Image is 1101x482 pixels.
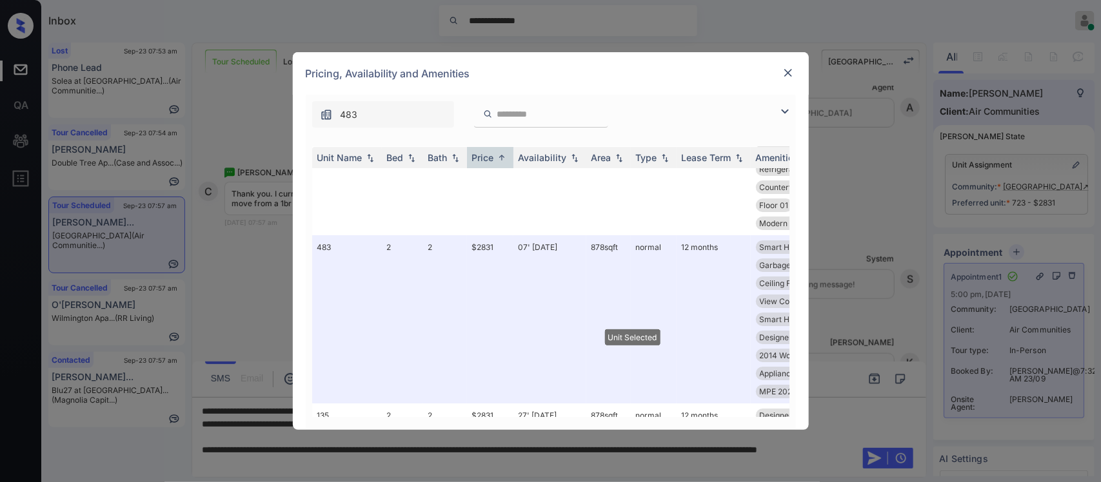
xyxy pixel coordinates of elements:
[519,152,567,163] div: Availability
[513,235,586,403] td: 07' [DATE]
[760,182,826,192] span: Countertops Gra...
[405,153,418,162] img: sorting
[591,152,611,163] div: Area
[682,152,731,163] div: Lease Term
[341,108,358,122] span: 483
[449,153,462,162] img: sorting
[364,153,377,162] img: sorting
[756,152,799,163] div: Amenities
[382,235,423,403] td: 2
[760,387,831,396] span: MPE 2025 Clubho...
[317,152,362,163] div: Unit Name
[760,260,827,270] span: Garbage disposa...
[423,235,467,403] td: 2
[293,52,809,95] div: Pricing, Availability and Amenities
[483,108,493,120] img: icon-zuma
[760,200,789,210] span: Floor 01
[760,369,822,378] span: Appliances Stai...
[760,314,831,324] span: Smart Home Ther...
[777,104,793,119] img: icon-zuma
[495,153,508,162] img: sorting
[760,278,800,288] span: Ceiling Fan
[659,153,671,162] img: sorting
[760,218,818,228] span: Modern Kitchen
[472,152,494,163] div: Price
[782,66,795,79] img: close
[312,235,382,403] td: 483
[760,242,831,252] span: Smart Home Door...
[760,410,826,420] span: Designer Cabine...
[677,235,751,403] td: 12 months
[760,164,821,174] span: Refrigerator Le...
[586,235,631,403] td: 878 sqft
[760,333,826,342] span: Designer Cabine...
[733,153,746,162] img: sorting
[760,351,826,360] span: 2014 Wood Floor...
[631,235,677,403] td: normal
[760,296,817,306] span: View Courtyard
[387,152,404,163] div: Bed
[636,152,657,163] div: Type
[467,235,513,403] td: $2831
[428,152,448,163] div: Bath
[320,108,333,121] img: icon-zuma
[568,153,581,162] img: sorting
[613,153,626,162] img: sorting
